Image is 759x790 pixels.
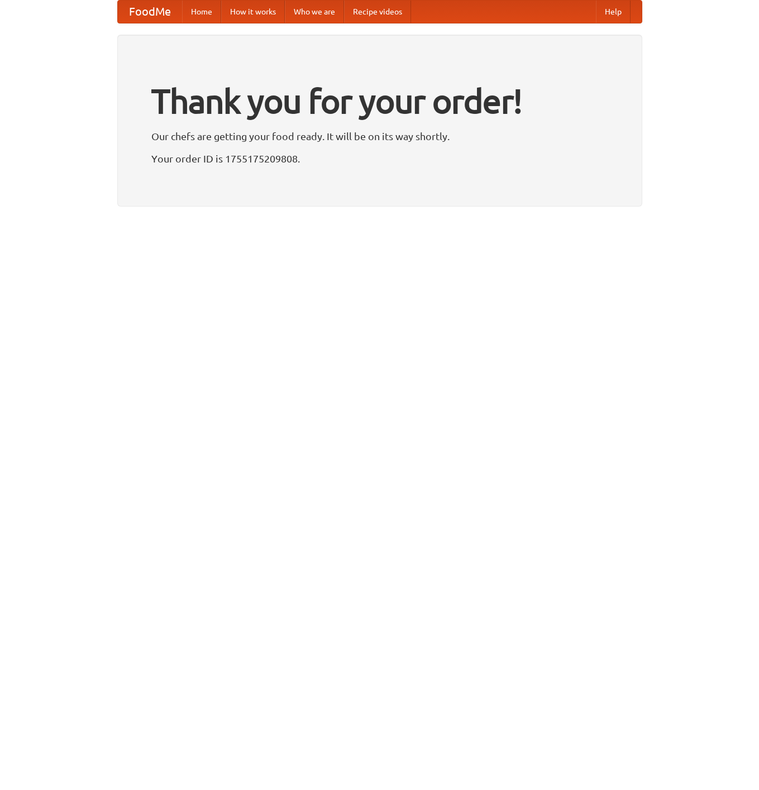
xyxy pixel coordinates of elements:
a: FoodMe [118,1,182,23]
a: Who we are [285,1,344,23]
h1: Thank you for your order! [151,74,608,128]
p: Your order ID is 1755175209808. [151,150,608,167]
a: Help [596,1,631,23]
a: Recipe videos [344,1,411,23]
a: How it works [221,1,285,23]
a: Home [182,1,221,23]
p: Our chefs are getting your food ready. It will be on its way shortly. [151,128,608,145]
